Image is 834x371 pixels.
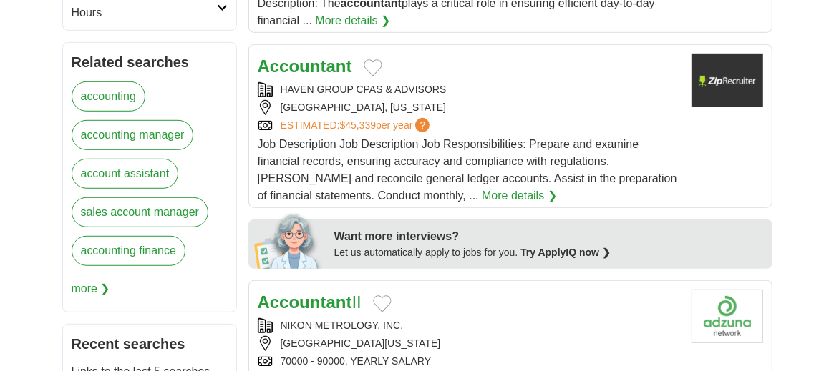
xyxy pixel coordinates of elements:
[258,56,352,76] a: Accountant
[72,236,185,266] a: accounting finance
[692,290,763,343] img: Company logo
[482,187,557,204] a: More details ❯
[364,59,382,76] button: Add to favorite jobs
[258,292,352,312] strong: Accountant
[373,295,392,312] button: Add to favorite jobs
[334,228,764,245] div: Want more interviews?
[339,119,376,131] span: $45,339
[258,336,680,351] div: [GEOGRAPHIC_DATA][US_STATE]
[72,120,194,150] a: accounting manager
[72,274,110,303] span: more ❯
[315,12,390,29] a: More details ❯
[72,51,228,73] h2: Related searches
[258,292,362,312] a: AccountantII
[334,245,764,260] div: Let us automatically apply to jobs for you.
[520,247,611,258] a: Try ApplyIQ now ❯
[72,81,145,112] a: accounting
[258,318,680,333] div: NIKON METROLOGY, INC.
[415,118,430,132] span: ?
[692,54,763,107] img: Company logo
[281,118,433,133] a: ESTIMATED:$45,339per year?
[254,212,324,269] img: apply-iq-scientist.png
[258,354,680,369] div: 70000 - 90000, YEARLY SALARY
[258,100,680,115] div: [GEOGRAPHIC_DATA], [US_STATE]
[72,197,208,227] a: sales account manager
[72,333,228,355] h2: Recent searches
[258,138,677,202] span: Job Description Job Description Job Responsibilities: Prepare and examine financial records, ensu...
[72,159,179,189] a: account assistant
[72,4,217,21] h2: Hours
[258,82,680,97] div: HAVEN GROUP CPAS & ADVISORS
